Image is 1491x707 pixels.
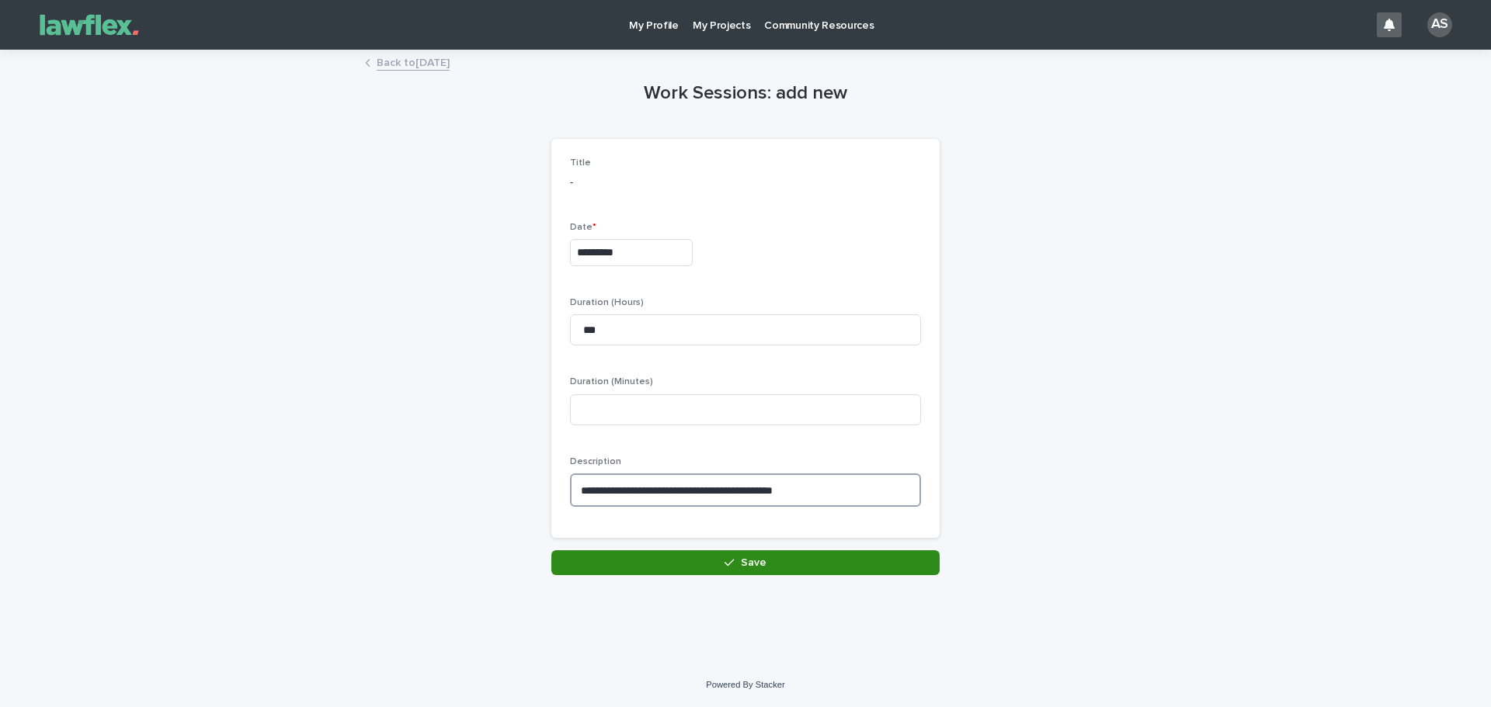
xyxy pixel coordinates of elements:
a: Powered By Stacker [706,680,784,689]
p: - [570,175,921,191]
button: Save [551,550,940,575]
span: Date [570,223,596,232]
h1: Work Sessions: add new [551,82,940,105]
span: Description [570,457,621,466]
span: Duration (Minutes) [570,377,653,386]
span: Title [570,158,591,168]
img: Gnvw4qrBSHOAfo8VMhG6 [31,9,148,40]
span: Save [741,557,766,568]
span: Duration (Hours) [570,298,644,307]
div: AS [1427,12,1452,37]
a: Back to[DATE] [377,53,450,71]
